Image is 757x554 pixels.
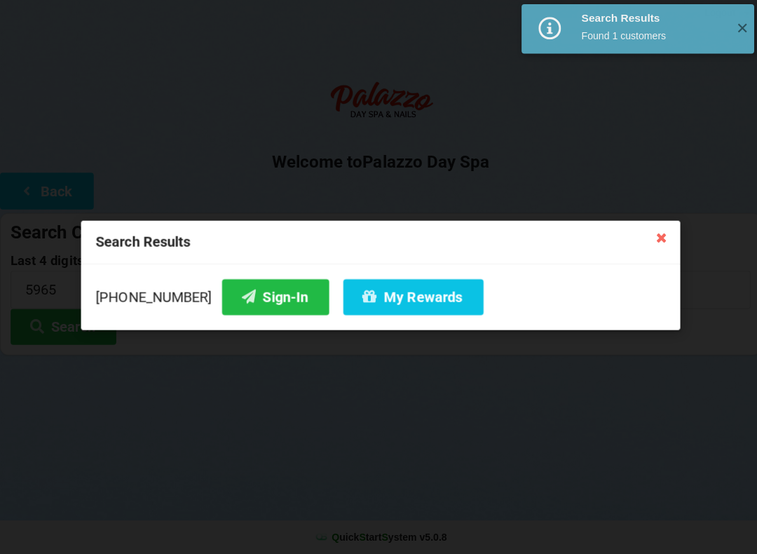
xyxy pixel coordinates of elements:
button: Sign-In [221,281,327,316]
div: Found 1 customers [578,32,722,46]
button: My Rewards [341,281,481,316]
div: Search Results [578,14,722,28]
div: Search Results [81,222,676,266]
div: [PHONE_NUMBER] [95,281,662,316]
